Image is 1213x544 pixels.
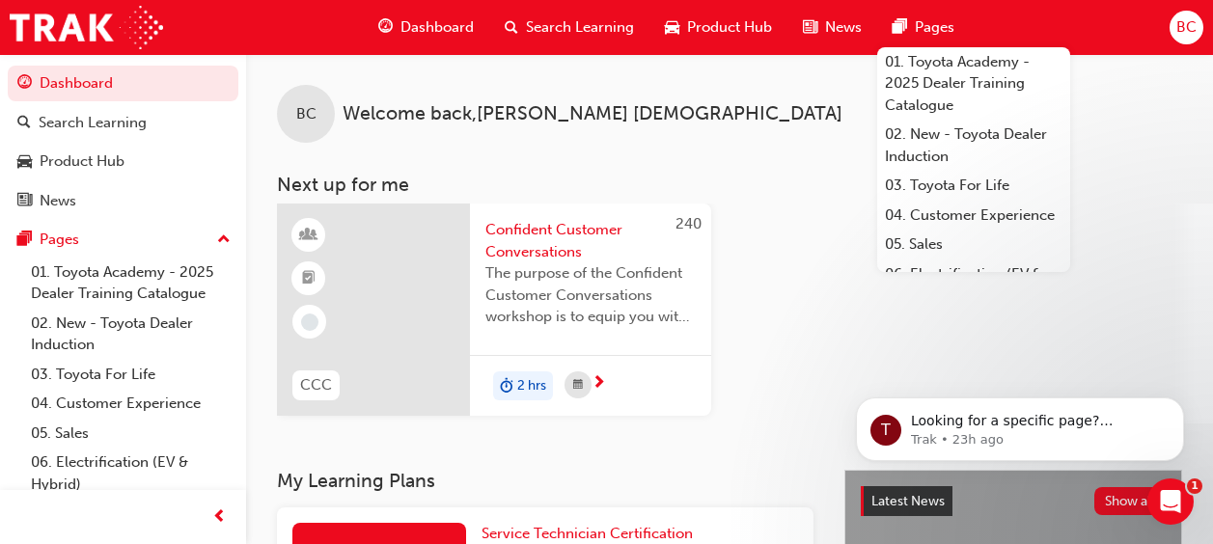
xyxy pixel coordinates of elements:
[861,486,1166,517] a: Latest NewsShow all
[517,375,546,397] span: 2 hrs
[915,16,954,39] span: Pages
[1170,11,1203,44] button: BC
[302,266,316,291] span: booktick-icon
[877,230,1070,259] a: 05. Sales
[687,16,772,39] span: Product Hub
[787,8,877,47] a: news-iconNews
[39,112,147,134] div: Search Learning
[526,16,634,39] span: Search Learning
[277,470,813,492] h3: My Learning Plans
[1176,16,1197,39] span: BC
[675,215,702,232] span: 240
[827,357,1213,492] iframe: Intercom notifications message
[665,15,679,40] span: car-icon
[500,373,513,398] span: duration-icon
[871,493,945,509] span: Latest News
[877,201,1070,231] a: 04. Customer Experience
[489,8,649,47] a: search-iconSearch Learning
[400,16,474,39] span: Dashboard
[877,47,1070,121] a: 01. Toyota Academy - 2025 Dealer Training Catalogue
[23,360,238,390] a: 03. Toyota For Life
[8,62,238,222] button: DashboardSearch LearningProduct HubNews
[1094,487,1167,515] button: Show all
[8,222,238,258] button: Pages
[301,313,318,331] span: learningRecordVerb_NONE-icon
[363,8,489,47] a: guage-iconDashboard
[23,389,238,419] a: 04. Customer Experience
[10,6,163,49] img: Trak
[23,309,238,360] a: 02. New - Toyota Dealer Induction
[1187,478,1202,494] span: 1
[343,103,842,125] span: Welcome back , [PERSON_NAME] [DEMOGRAPHIC_DATA]
[803,15,817,40] span: news-icon
[8,66,238,101] a: Dashboard
[825,16,862,39] span: News
[212,505,227,530] span: prev-icon
[8,105,238,141] a: Search Learning
[217,228,231,253] span: up-icon
[23,448,238,499] a: 06. Electrification (EV & Hybrid)
[40,150,124,173] div: Product Hub
[40,229,79,251] div: Pages
[23,419,238,449] a: 05. Sales
[277,204,711,416] a: 240CCCConfident Customer ConversationsThe purpose of the Confident Customer Conversations worksho...
[17,75,32,93] span: guage-icon
[877,8,970,47] a: pages-iconPages
[17,231,32,249] span: pages-icon
[302,223,316,248] span: learningResourceType_INSTRUCTOR_LED-icon
[8,144,238,179] a: Product Hub
[485,262,696,328] span: The purpose of the Confident Customer Conversations workshop is to equip you with tools to commun...
[246,174,1213,196] h3: Next up for me
[1147,478,1194,525] iframe: Intercom live chat
[378,15,393,40] span: guage-icon
[505,15,518,40] span: search-icon
[296,103,317,125] span: BC
[592,375,606,393] span: next-icon
[17,153,32,171] span: car-icon
[8,183,238,219] a: News
[877,259,1070,311] a: 06. Electrification (EV & Hybrid)
[40,190,76,212] div: News
[17,115,31,132] span: search-icon
[877,120,1070,171] a: 02. New - Toyota Dealer Induction
[649,8,787,47] a: car-iconProduct Hub
[17,193,32,210] span: news-icon
[300,374,332,396] span: CCC
[485,219,696,262] span: Confident Customer Conversations
[893,15,907,40] span: pages-icon
[23,258,238,309] a: 01. Toyota Academy - 2025 Dealer Training Catalogue
[482,525,693,542] span: Service Technician Certification
[573,373,583,397] span: calendar-icon
[877,171,1070,201] a: 03. Toyota For Life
